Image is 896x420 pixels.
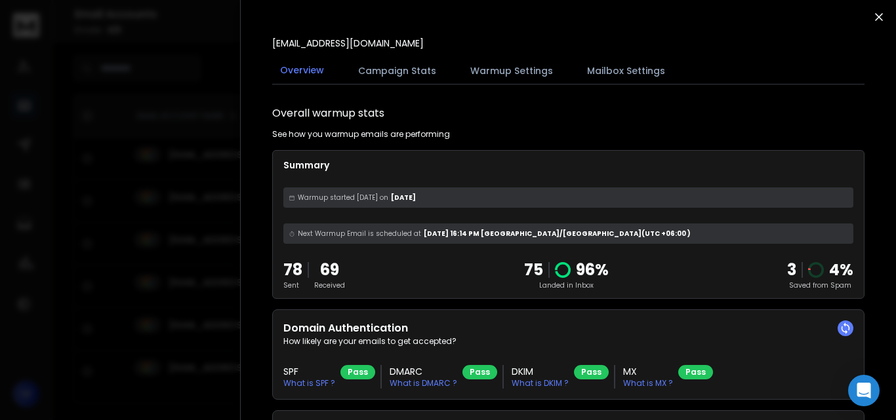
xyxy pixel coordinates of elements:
[272,105,384,121] h1: Overall warmup stats
[314,259,345,280] p: 69
[350,56,444,85] button: Campaign Stats
[512,365,569,378] h3: DKIM
[314,280,345,290] p: Received
[524,280,609,290] p: Landed in Inbox
[678,365,713,379] div: Pass
[298,193,388,202] span: Warmup started [DATE] on
[829,259,853,280] p: 4 %
[574,365,609,379] div: Pass
[283,159,853,172] p: Summary
[283,365,335,378] h3: SPF
[340,365,375,379] div: Pass
[283,223,853,244] div: [DATE] 16:14 PM [GEOGRAPHIC_DATA]/[GEOGRAPHIC_DATA] (UTC +06:00 )
[283,187,853,208] div: [DATE]
[272,37,424,50] p: [EMAIL_ADDRESS][DOMAIN_NAME]
[272,56,332,86] button: Overview
[283,259,302,280] p: 78
[579,56,673,85] button: Mailbox Settings
[848,375,880,406] div: Open Intercom Messenger
[623,378,673,389] p: What is MX ?
[390,365,457,378] h3: DMARC
[298,229,421,239] span: Next Warmup Email is scheduled at
[283,320,853,336] h2: Domain Authentication
[283,378,335,389] p: What is SPF ?
[462,56,561,85] button: Warmup Settings
[787,259,796,280] strong: 3
[272,129,450,140] p: See how you warmup emails are performing
[283,280,302,290] p: Sent
[283,336,853,347] p: How likely are your emails to get accepted?
[390,378,457,389] p: What is DMARC ?
[512,378,569,389] p: What is DKIM ?
[787,280,853,290] p: Saved from Spam
[576,259,609,280] p: 96 %
[524,259,543,280] p: 75
[623,365,673,378] h3: MX
[462,365,497,379] div: Pass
